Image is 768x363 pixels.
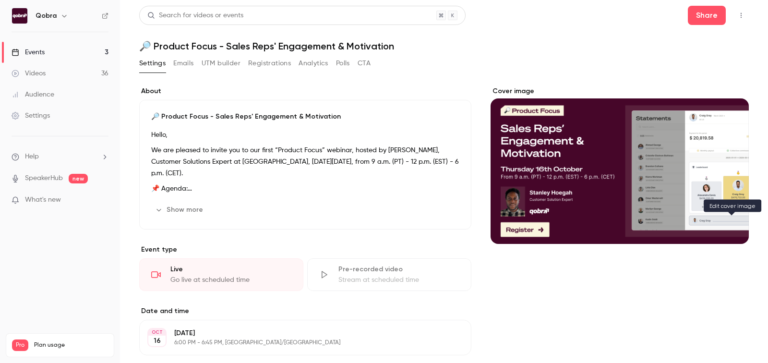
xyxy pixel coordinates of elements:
[491,86,749,96] label: Cover image
[338,275,459,285] div: Stream at scheduled time
[151,145,459,179] p: We are pleased to invite you to our first “Product Focus” webinar, hosted by [PERSON_NAME], Custo...
[170,275,291,285] div: Go live at scheduled time
[139,245,471,254] p: Event type
[148,329,166,336] div: OCT
[25,152,39,162] span: Help
[174,339,420,347] p: 6:00 PM - 6:45 PM, [GEOGRAPHIC_DATA]/[GEOGRAPHIC_DATA]
[151,129,459,141] p: Hello,
[12,69,46,78] div: Videos
[154,336,161,346] p: 16
[151,112,459,121] p: 🔎 Product Focus - Sales Reps' Engagement & Motivation
[248,56,291,71] button: Registrations
[69,174,88,183] span: new
[174,328,420,338] p: [DATE]
[36,11,57,21] h6: Qobra
[139,258,303,291] div: LiveGo live at scheduled time
[202,56,240,71] button: UTM builder
[25,195,61,205] span: What's new
[12,111,50,121] div: Settings
[338,265,459,274] div: Pre-recorded video
[12,48,45,57] div: Events
[34,341,108,349] span: Plan usage
[25,173,63,183] a: SpeakerHub
[139,56,166,71] button: Settings
[299,56,328,71] button: Analytics
[688,6,726,25] button: Share
[12,90,54,99] div: Audience
[336,56,350,71] button: Polls
[173,56,193,71] button: Emails
[139,86,471,96] label: About
[307,258,471,291] div: Pre-recorded videoStream at scheduled time
[151,183,459,194] p: 📌 Agenda:
[139,40,749,52] h1: 🔎 Product Focus - Sales Reps' Engagement & Motivation
[12,8,27,24] img: Qobra
[12,152,108,162] li: help-dropdown-opener
[170,265,291,274] div: Live
[139,306,471,316] label: Date and time
[151,202,209,218] button: Show more
[358,56,371,71] button: CTA
[491,86,749,244] section: Cover image
[12,339,28,351] span: Pro
[147,11,243,21] div: Search for videos or events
